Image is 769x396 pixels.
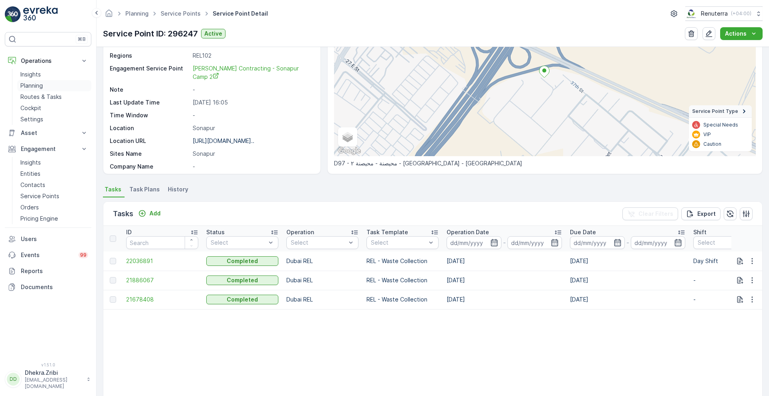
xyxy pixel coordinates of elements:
p: Contacts [20,181,45,189]
p: Insights [20,70,41,78]
p: Sonapur [193,150,312,158]
p: Planning [20,82,43,90]
p: Asset [21,129,75,137]
a: Orders [17,202,91,213]
p: Sonapur [193,124,312,132]
p: [DATE] 16:05 [193,98,312,107]
p: Dubai REL [286,295,358,304]
div: Toggle Row Selected [110,258,116,264]
p: Regions [110,52,189,60]
p: Reports [21,267,88,275]
p: Dhekra.Zribi [25,369,83,377]
a: Settings [17,114,91,125]
p: Note [110,86,189,94]
p: Location [110,124,189,132]
p: Documents [21,283,88,291]
p: Time Window [110,111,189,119]
a: Users [5,231,91,247]
a: Reports [5,263,91,279]
span: Service Point Detail [211,10,270,18]
button: Actions [720,27,763,40]
a: Service Points [161,10,201,17]
p: Entities [20,170,40,178]
p: Task Template [366,228,408,236]
button: Renuterra(+04:00) [685,6,763,21]
p: Insights [20,159,41,167]
p: Due Date [570,228,596,236]
p: Completed [227,257,258,265]
p: Orders [20,203,39,211]
input: dd/mm/yyyy [570,236,625,249]
p: Shift [693,228,707,236]
a: Homepage [105,12,113,19]
td: [DATE] [566,251,689,271]
a: Layers [339,128,356,146]
button: Completed [206,275,278,285]
p: Engagement [21,145,75,153]
p: Pricing Engine [20,215,58,223]
p: Completed [227,276,258,284]
a: Insights [17,69,91,80]
a: Wade Adams Contracting - Sonapur Camp 2 [193,64,312,81]
p: Location URL [110,137,189,145]
a: Insights [17,157,91,168]
p: Select [371,239,426,247]
p: Sites Name [110,150,189,158]
summary: Service Point Type [689,105,752,118]
p: ID [126,228,132,236]
p: Completed [227,295,258,304]
span: 21886067 [126,276,198,284]
p: Select [291,239,346,247]
p: Operations [21,57,75,65]
p: 99 [80,252,87,258]
p: Clear Filters [638,210,673,218]
p: Dubai REL [286,276,358,284]
p: Service Points [20,192,59,200]
a: Documents [5,279,91,295]
button: Export [681,207,721,220]
input: Search [126,236,198,249]
input: dd/mm/yyyy [631,236,686,249]
p: REL102 [193,52,312,60]
td: [DATE] [443,271,566,290]
div: DD [7,373,20,386]
a: Service Points [17,191,91,202]
a: Contacts [17,179,91,191]
a: Cockpit [17,103,91,114]
button: Clear Filters [622,207,678,220]
span: [PERSON_NAME] Contracting - Sonapur Camp 2 [193,65,300,80]
input: dd/mm/yyyy [447,236,501,249]
p: Select [211,239,266,247]
p: REL - Waste Collection [366,276,439,284]
a: 22036891 [126,257,198,265]
div: Toggle Row Selected [110,277,116,283]
img: logo [5,6,21,22]
a: 21678408 [126,295,198,304]
button: Completed [206,295,278,304]
p: [URL][DOMAIN_NAME].. [193,137,254,144]
span: Task Plans [129,185,160,193]
p: Special Needs [703,122,738,128]
p: Service Point ID: 296247 [103,28,198,40]
p: REL - Waste Collection [366,257,439,265]
p: - [693,276,765,284]
p: - [693,295,765,304]
a: Entities [17,168,91,179]
img: Screenshot_2024-07-26_at_13.33.01.png [685,9,698,18]
div: Toggle Row Selected [110,296,116,303]
p: Settings [20,115,43,123]
p: - [193,163,312,171]
p: Active [204,30,222,38]
span: Tasks [105,185,121,193]
img: logo_light-DOdMpM7g.png [23,6,58,22]
a: Events99 [5,247,91,263]
span: v 1.51.0 [5,362,91,367]
p: Caution [703,141,721,147]
td: [DATE] [566,290,689,309]
p: D97 - محيصنة - محيصنة ٢ - [GEOGRAPHIC_DATA] - [GEOGRAPHIC_DATA] [334,159,756,167]
td: [DATE] [443,251,566,271]
p: Dubai REL [286,257,358,265]
p: Routes & Tasks [20,93,62,101]
button: Operations [5,53,91,69]
span: History [168,185,188,193]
